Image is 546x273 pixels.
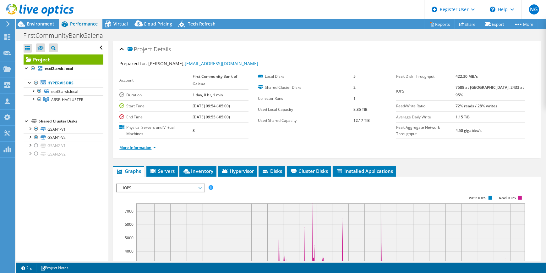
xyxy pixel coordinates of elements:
[17,264,36,272] a: 2
[51,97,83,102] span: ARSB-HACLUSTER
[45,66,73,71] b: esxi2.arsb.local
[119,124,192,137] label: Physical Servers and Virtual Machines
[353,96,356,101] b: 1
[455,19,480,29] a: Share
[24,95,103,104] a: ARSB-HACLUSTER
[27,21,54,27] span: Environment
[353,74,356,79] b: 5
[119,60,147,66] label: Prepared for:
[221,168,254,174] span: Hypervisor
[188,21,216,27] span: Tech Refresh
[113,21,128,27] span: Virtual
[193,103,230,109] b: [DATE] 09:54 (-05:00)
[193,92,223,98] b: 1 day, 0 hr, 1 min
[125,208,134,214] text: 7000
[353,85,356,90] b: 2
[353,118,370,123] b: 12.17 TiB
[24,125,103,133] a: GSAN1-V1
[396,73,456,80] label: Peak Disk Throughput
[125,248,134,254] text: 4000
[456,85,524,98] b: 7588 at [GEOGRAPHIC_DATA], 2433 at 95%
[480,19,509,29] a: Export
[425,19,455,29] a: Reports
[509,19,538,29] a: More
[456,74,478,79] b: 422.30 MB/s
[125,222,134,227] text: 6000
[396,124,456,137] label: Peak Aggregate Network Throughput
[262,168,282,174] span: Disks
[24,79,103,87] a: Hypervisors
[24,150,103,158] a: GSAN2-V2
[24,87,103,95] a: esxi3.arsb.local
[125,235,134,241] text: 5000
[456,128,482,133] b: 4.50 gigabits/s
[336,168,393,174] span: Installed Applications
[144,21,172,27] span: Cloud Pricing
[116,168,141,174] span: Graphs
[193,114,230,120] b: [DATE] 09:55 (-05:00)
[150,168,175,174] span: Servers
[36,264,73,272] a: Project Notes
[258,95,353,102] label: Collector Runs
[148,60,258,66] span: [PERSON_NAME],
[529,4,539,14] span: NG
[456,103,497,109] b: 72% reads / 28% writes
[120,184,201,192] span: IOPS
[258,106,353,113] label: Used Local Capacity
[193,128,195,133] b: 3
[119,145,156,150] a: More Information
[396,88,456,94] label: IOPS
[24,54,103,65] a: Project
[396,114,456,120] label: Average Daily Write
[24,65,103,73] a: esxi2.arsb.local
[119,114,192,120] label: End Time
[456,114,470,120] b: 1.15 TiB
[193,74,237,87] b: First Community Bank of Galena
[469,196,487,200] text: Write IOPS
[154,45,171,53] span: Details
[128,46,152,53] span: Project
[119,77,192,83] label: Account
[290,168,328,174] span: Cluster Disks
[258,84,353,91] label: Shared Cluster Disks
[183,168,213,174] span: Inventory
[499,196,516,200] text: Read IOPS
[119,103,192,109] label: Start Time
[70,21,98,27] span: Performance
[20,32,113,39] h1: FirstCommunityBankGalena
[258,117,353,124] label: Used Shared Capacity
[490,7,495,12] svg: \n
[119,92,192,98] label: Duration
[396,103,456,109] label: Read/Write Ratio
[24,134,103,142] a: GSAN1-V2
[39,117,103,125] div: Shared Cluster Disks
[353,107,368,112] b: 8.85 TiB
[51,89,78,94] span: esxi3.arsb.local
[258,73,353,80] label: Local Disks
[24,142,103,150] a: GSAN2-V1
[185,60,258,66] a: [EMAIL_ADDRESS][DOMAIN_NAME]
